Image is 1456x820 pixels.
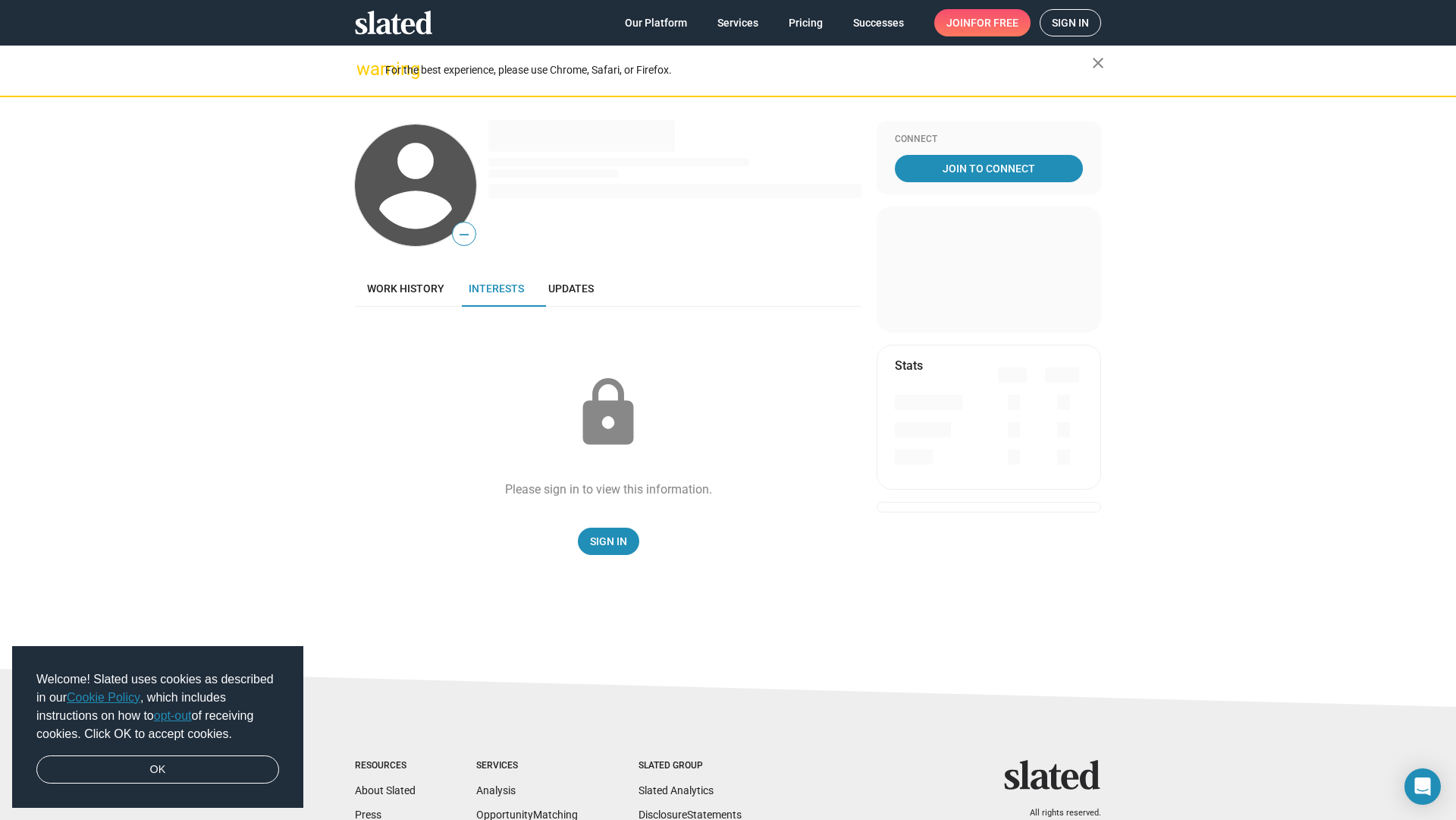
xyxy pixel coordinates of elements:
span: Successes [853,9,904,36]
a: Cookie Policy [67,691,140,704]
a: Interests [457,270,536,307]
span: Sign In [590,528,627,555]
div: For the best experience, please use Chrome, Safari, or Firefox. [385,60,1092,80]
div: Resources [355,760,416,772]
a: Sign in [1040,9,1101,36]
span: Join To Connect [898,155,1080,182]
span: Interests [469,282,524,295]
span: Sign in [1052,10,1089,36]
a: opt-out [154,709,192,722]
a: Successes [841,9,916,36]
a: Sign In [578,528,639,555]
a: Our Platform [613,9,699,36]
div: Connect [895,134,1083,146]
a: Services [705,9,770,36]
span: — [453,225,475,244]
a: dismiss cookie message [36,755,279,784]
div: Please sign in to view this information. [505,481,712,497]
a: Slated Analytics [639,784,714,796]
span: Pricing [789,9,823,36]
span: Services [717,9,758,36]
a: Pricing [777,9,835,36]
a: Work history [355,270,457,307]
span: Our Platform [625,9,687,36]
mat-icon: close [1089,54,1107,72]
mat-icon: warning [356,60,375,78]
a: Join To Connect [895,155,1083,182]
div: Open Intercom Messenger [1404,768,1441,805]
mat-icon: lock [570,375,646,451]
div: Slated Group [639,760,742,772]
span: Work history [367,282,444,295]
mat-card-title: Stats [895,358,923,374]
a: Joinfor free [934,9,1031,36]
span: Join [946,9,1018,36]
div: Services [476,760,578,772]
a: About Slated [355,784,416,796]
a: Updates [536,270,606,307]
span: Welcome! Slated uses cookies as described in our , which includes instructions on how to of recei... [36,670,279,743]
span: Updates [548,282,594,295]
div: cookieconsent [12,646,303,809]
a: Analysis [476,784,516,796]
span: for free [971,9,1018,36]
